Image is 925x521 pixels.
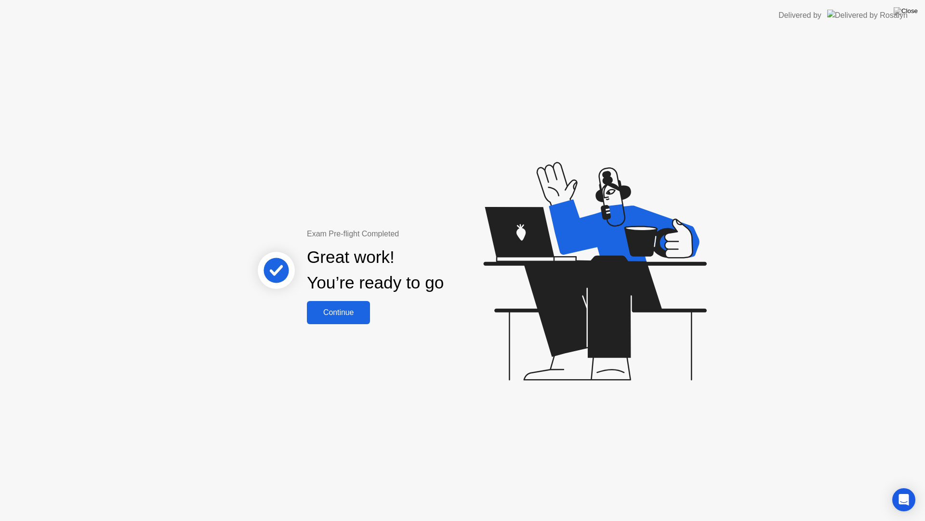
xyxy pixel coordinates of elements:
button: Continue [307,301,370,324]
img: Delivered by Rosalyn [827,10,908,21]
div: Open Intercom Messenger [892,488,915,511]
img: Close [894,7,918,15]
div: Exam Pre-flight Completed [307,228,506,240]
div: Continue [310,308,367,317]
div: Great work! You’re ready to go [307,245,444,296]
div: Delivered by [779,10,821,21]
